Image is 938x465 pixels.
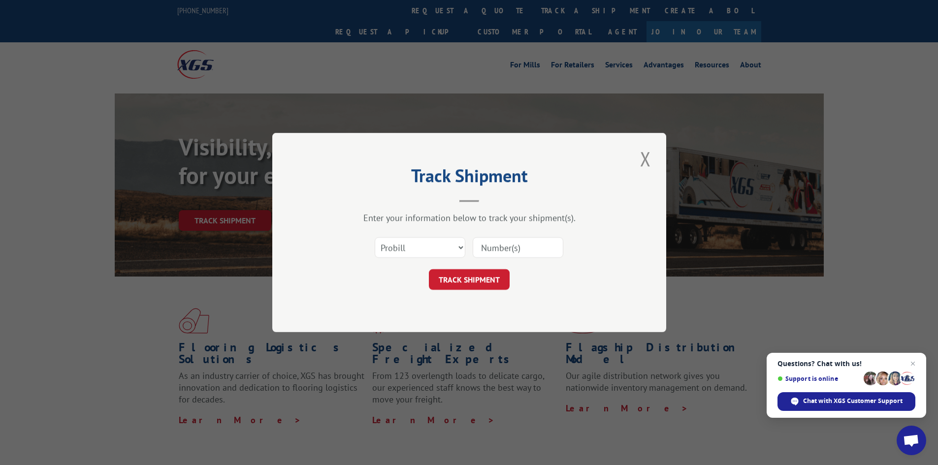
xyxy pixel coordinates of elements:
[777,360,915,368] span: Questions? Chat with us!
[322,169,617,187] h2: Track Shipment
[803,397,903,405] span: Chat with XGS Customer Support
[897,426,926,455] a: Open chat
[322,212,617,223] div: Enter your information below to track your shipment(s).
[777,375,860,382] span: Support is online
[777,392,915,411] span: Chat with XGS Customer Support
[473,237,563,258] input: Number(s)
[637,145,654,172] button: Close modal
[429,269,510,290] button: TRACK SHIPMENT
